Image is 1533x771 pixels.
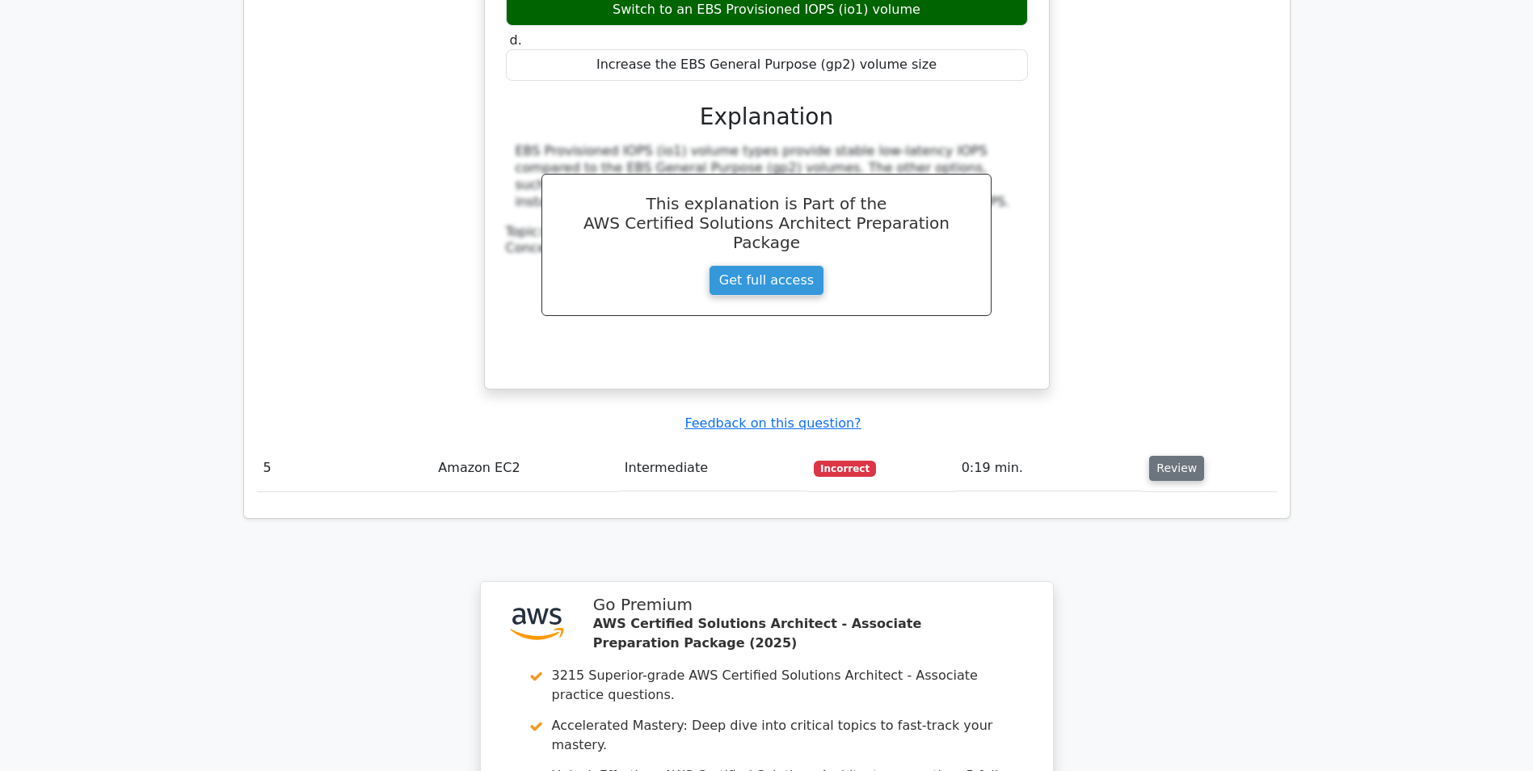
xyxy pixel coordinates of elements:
td: 0:19 min. [955,445,1143,491]
div: Topic: [506,224,1028,241]
a: Feedback on this question? [684,415,861,431]
button: Review [1149,456,1204,481]
div: Concept: [506,240,1028,257]
td: 5 [257,445,432,491]
div: EBS Provisioned IOPS (io1) volume types provide stable low-latency IOPS compared to the EBS Gener... [516,143,1018,210]
td: Amazon EC2 [432,445,617,491]
h3: Explanation [516,103,1018,131]
span: d. [510,32,522,48]
div: Increase the EBS General Purpose (gp2) volume size [506,49,1028,81]
span: Incorrect [814,461,876,477]
a: Get full access [709,265,824,296]
td: Intermediate [618,445,807,491]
